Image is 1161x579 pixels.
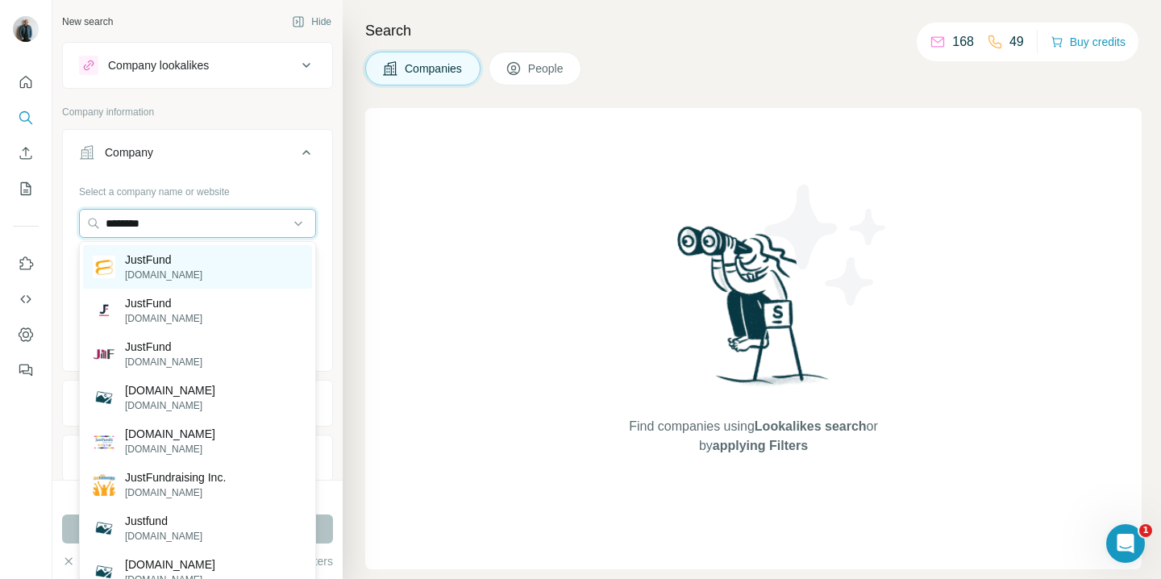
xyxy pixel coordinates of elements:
div: New search [62,15,113,29]
button: Search [13,103,39,132]
button: HQ location [63,439,332,477]
button: Use Surfe API [13,285,39,314]
p: [DOMAIN_NAME] [125,382,215,398]
p: [DOMAIN_NAME] [125,529,202,544]
p: [DOMAIN_NAME] [125,268,202,282]
div: Company [105,144,153,160]
p: [DOMAIN_NAME] [125,355,202,369]
p: JustFund [125,339,202,355]
button: Company lookalikes [63,46,332,85]
p: Company information [62,105,333,119]
p: [DOMAIN_NAME] [125,311,202,326]
p: JustFund [125,295,202,311]
button: Dashboard [13,320,39,349]
img: JustFund [93,343,115,365]
div: Select a company name or website [79,178,316,199]
p: [DOMAIN_NAME] [125,485,226,500]
p: [DOMAIN_NAME] [125,426,215,442]
span: Find companies using or by [624,417,882,456]
span: People [528,60,565,77]
span: Companies [405,60,464,77]
p: Justfund [125,513,202,529]
p: [DOMAIN_NAME] [125,442,215,456]
iframe: Intercom live chat [1106,524,1145,563]
button: Use Surfe on LinkedIn [13,249,39,278]
p: JustFundraising Inc. [125,469,226,485]
img: JustFundraising Inc. [93,473,115,496]
p: 49 [1009,32,1024,52]
img: JustFundKY.org [93,430,115,452]
p: [DOMAIN_NAME] [125,556,215,573]
h4: Search [365,19,1142,42]
span: applying Filters [713,439,808,452]
img: Surfe Illustration - Woman searching with binoculars [670,222,838,402]
div: Company lookalikes [108,57,209,73]
button: Clear [62,553,108,569]
img: JustFund [93,256,115,278]
span: 1 [1139,524,1152,537]
span: Lookalikes search [755,419,867,433]
img: Surfe Illustration - Stars [754,173,899,318]
img: Justfund [93,517,115,539]
button: Hide [281,10,343,34]
button: Enrich CSV [13,139,39,168]
button: Feedback [13,356,39,385]
img: Avatar [13,16,39,42]
button: Company [63,133,332,178]
button: My lists [13,174,39,203]
img: justfunding.co.uk [93,386,115,409]
p: [DOMAIN_NAME] [125,398,215,413]
button: Buy credits [1051,31,1126,53]
button: Quick start [13,68,39,97]
p: 168 [952,32,974,52]
button: Industry [63,384,332,423]
p: JustFund [125,252,202,268]
img: JustFund [93,299,115,322]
